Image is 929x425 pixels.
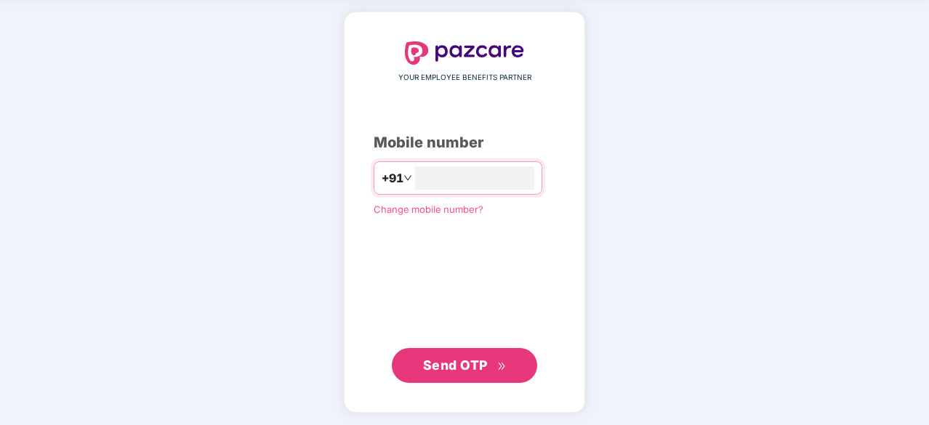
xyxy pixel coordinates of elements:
[405,41,524,65] img: logo
[403,174,412,182] span: down
[374,131,555,154] div: Mobile number
[497,362,507,371] span: double-right
[392,348,537,383] button: Send OTPdouble-right
[374,203,483,215] a: Change mobile number?
[398,72,531,84] span: YOUR EMPLOYEE BENEFITS PARTNER
[382,169,403,187] span: +91
[423,357,488,373] span: Send OTP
